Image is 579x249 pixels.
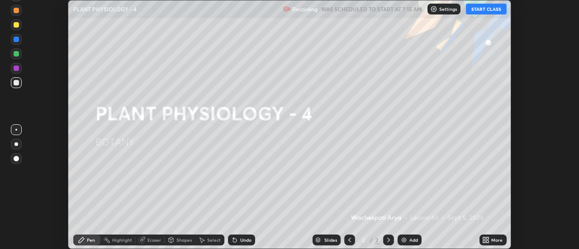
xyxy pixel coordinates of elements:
img: add-slide-button [400,236,408,244]
img: class-settings-icons [430,5,437,13]
div: Slides [324,238,337,242]
div: Shapes [176,238,192,242]
div: Eraser [147,238,161,242]
div: Undo [240,238,252,242]
p: Settings [439,7,457,11]
div: Select [207,238,221,242]
div: Pen [87,238,95,242]
div: Highlight [112,238,132,242]
div: 2 [359,237,368,243]
img: recording.375f2c34.svg [283,5,290,13]
div: 2 [374,236,380,244]
div: / [370,237,372,243]
div: More [491,238,503,242]
p: PLANT PHYSIOLOGY - 4 [73,5,137,13]
div: Add [409,238,418,242]
h5: WAS SCHEDULED TO START AT 7:15 AM [321,5,422,13]
button: START CLASS [466,4,507,14]
p: Recording [292,6,318,13]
